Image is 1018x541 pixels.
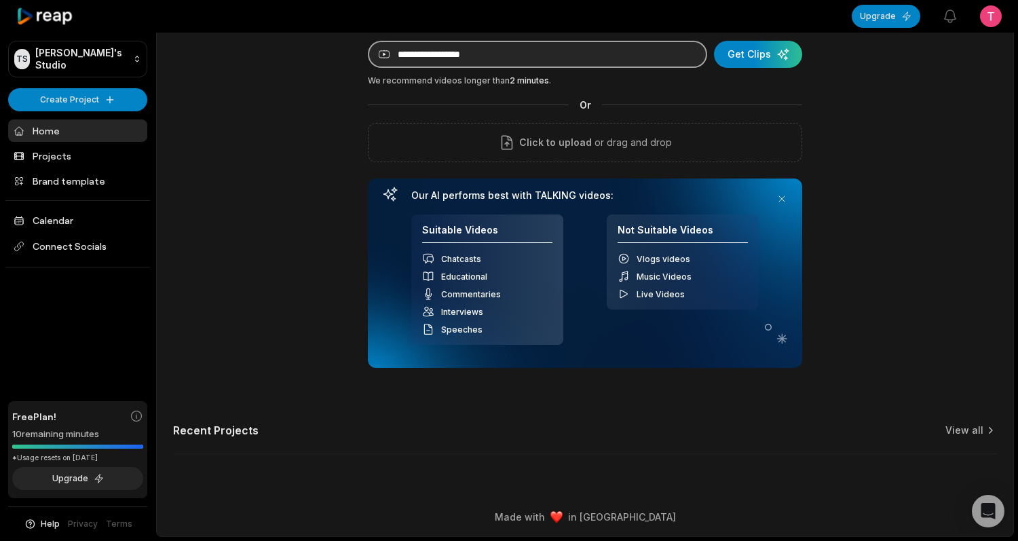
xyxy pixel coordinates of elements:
[637,254,690,264] span: Vlogs videos
[8,234,147,259] span: Connect Socials
[24,518,60,530] button: Help
[8,170,147,192] a: Brand template
[169,510,1001,524] div: Made with in [GEOGRAPHIC_DATA]
[441,272,487,282] span: Educational
[12,453,143,463] div: *Usage resets on [DATE]
[519,134,592,151] span: Click to upload
[12,428,143,441] div: 10 remaining minutes
[637,289,685,299] span: Live Videos
[714,41,802,68] button: Get Clips
[618,224,748,244] h4: Not Suitable Videos
[12,409,56,424] span: Free Plan!
[368,75,802,87] div: We recommend videos longer than .
[441,254,481,264] span: Chatcasts
[14,49,30,69] div: TS
[972,495,1004,527] div: Open Intercom Messenger
[441,324,483,335] span: Speeches
[637,272,692,282] span: Music Videos
[8,119,147,142] a: Home
[41,518,60,530] span: Help
[441,307,483,317] span: Interviews
[411,189,759,202] h3: Our AI performs best with TALKING videos:
[8,88,147,111] button: Create Project
[35,47,128,71] p: [PERSON_NAME]'s Studio
[592,134,672,151] p: or drag and drop
[106,518,132,530] a: Terms
[8,209,147,231] a: Calendar
[569,98,602,112] span: Or
[8,145,147,167] a: Projects
[422,224,552,244] h4: Suitable Videos
[510,75,549,86] span: 2 minutes
[945,424,983,437] a: View all
[550,511,563,523] img: heart emoji
[12,467,143,490] button: Upgrade
[852,5,920,28] button: Upgrade
[441,289,501,299] span: Commentaries
[173,424,259,437] h2: Recent Projects
[68,518,98,530] a: Privacy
